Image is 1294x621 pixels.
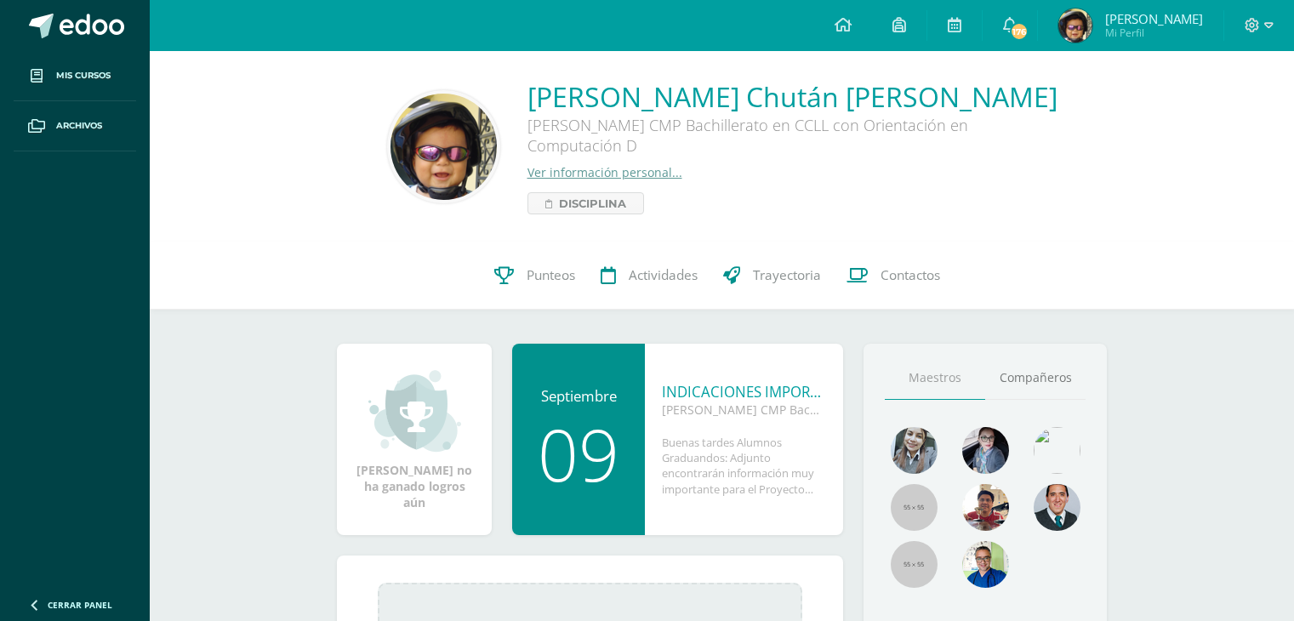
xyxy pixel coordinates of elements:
[527,78,1057,115] a: [PERSON_NAME] Chután [PERSON_NAME]
[1034,427,1080,474] img: c25c8a4a46aeab7e345bf0f34826bacf.png
[962,484,1009,531] img: 11152eb22ca3048aebc25a5ecf6973a7.png
[891,427,938,474] img: 45bd7986b8947ad7e5894cbc9b781108.png
[629,266,698,284] span: Actividades
[559,193,626,214] span: Disciplina
[662,382,826,402] div: INDICACIONES IMPORTANTES PRÁCTICA SUPERVISADA
[482,242,588,310] a: Punteos
[1010,22,1029,41] span: 176
[662,402,826,418] div: [PERSON_NAME] CMP Bachillerato en CCLL con Orientación en Computación
[834,242,953,310] a: Contactos
[985,356,1086,400] a: Compañeros
[14,101,136,151] a: Archivos
[527,164,682,180] a: Ver información personal...
[1058,9,1092,43] img: e696eff172be12750f06bbc3c14f1068.png
[881,266,940,284] span: Contactos
[1105,10,1203,27] span: [PERSON_NAME]
[662,435,826,497] div: Buenas tardes Alumnos Graduandos: Adjunto encontrarán información muy importante para el Proyecto...
[14,51,136,101] a: Mis cursos
[527,266,575,284] span: Punteos
[368,368,461,453] img: achievement_small.png
[588,242,710,310] a: Actividades
[710,242,834,310] a: Trayectoria
[527,115,1038,164] div: [PERSON_NAME] CMP Bachillerato en CCLL con Orientación en Computación D
[1105,26,1203,40] span: Mi Perfil
[527,192,644,214] a: Disciplina
[529,419,628,490] div: 09
[962,541,1009,588] img: 10741f48bcca31577cbcd80b61dad2f3.png
[56,69,111,83] span: Mis cursos
[891,484,938,531] img: 55x55
[1034,484,1080,531] img: eec80b72a0218df6e1b0c014193c2b59.png
[962,427,1009,474] img: b8baad08a0802a54ee139394226d2cf3.png
[390,94,497,200] img: 5836618f9a35ff75e848388b40546530.png
[891,541,938,588] img: 55x55
[529,386,628,406] div: Septiembre
[885,356,985,400] a: Maestros
[48,599,112,611] span: Cerrar panel
[56,119,102,133] span: Archivos
[753,266,821,284] span: Trayectoria
[354,368,475,510] div: [PERSON_NAME] no ha ganado logros aún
